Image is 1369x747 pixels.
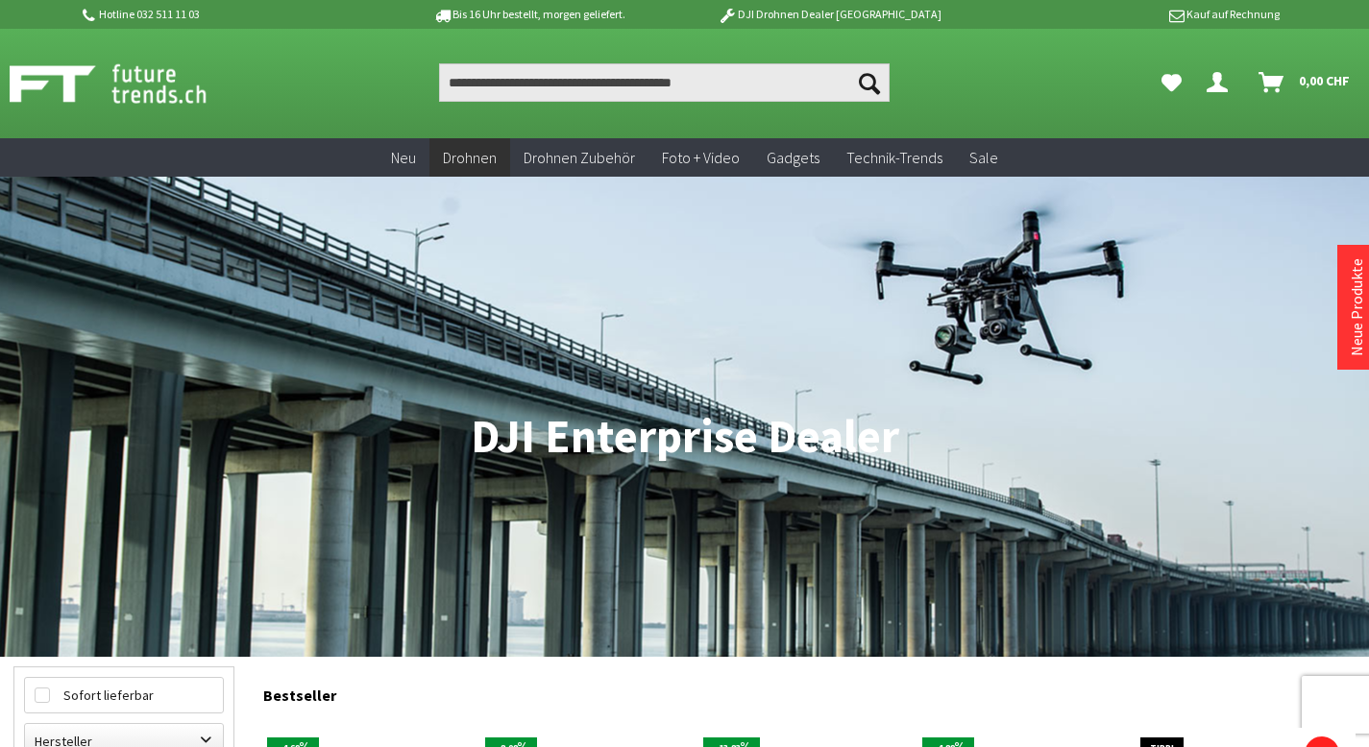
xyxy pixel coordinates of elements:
[1251,63,1359,102] a: Warenkorb
[80,3,379,26] p: Hotline 032 511 11 03
[263,666,1356,714] div: Bestseller
[10,60,249,108] img: Shop Futuretrends - zur Startseite wechseln
[13,413,1356,461] h1: DJI Enterprise Dealer
[846,148,942,167] span: Technik-Trends
[25,678,223,712] label: Sofort lieferbar
[662,148,740,167] span: Foto + Video
[1152,63,1191,102] a: Meine Favoriten
[833,138,956,178] a: Technik-Trends
[439,63,890,102] input: Produkt, Marke, Kategorie, EAN, Artikelnummer…
[980,3,1280,26] p: Kauf auf Rechnung
[378,138,429,178] a: Neu
[524,148,635,167] span: Drohnen Zubehör
[1347,258,1366,356] a: Neue Produkte
[1299,65,1350,96] span: 0,00 CHF
[1199,63,1243,102] a: Dein Konto
[510,138,648,178] a: Drohnen Zubehör
[956,138,1012,178] a: Sale
[753,138,833,178] a: Gadgets
[391,148,416,167] span: Neu
[443,148,497,167] span: Drohnen
[767,148,819,167] span: Gadgets
[379,3,679,26] p: Bis 16 Uhr bestellt, morgen geliefert.
[648,138,753,178] a: Foto + Video
[679,3,979,26] p: DJI Drohnen Dealer [GEOGRAPHIC_DATA]
[429,138,510,178] a: Drohnen
[849,63,890,102] button: Suchen
[969,148,998,167] span: Sale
